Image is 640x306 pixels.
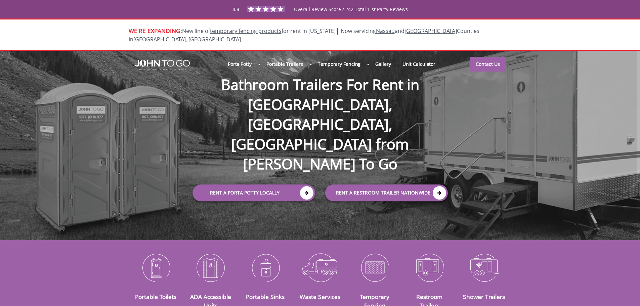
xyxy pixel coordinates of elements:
[129,27,182,35] span: WE'RE EXPANDING:
[129,27,479,43] span: Now servicing and Counties in
[370,57,396,71] a: Gallery
[407,250,452,285] img: Restroom-Trailers-icon_N.png
[462,250,507,285] img: Shower-Trailers-icon_N.png
[294,6,408,26] span: Overall Review Score / 242 Total 1-st Party Reviews
[298,250,342,285] img: Waste-Services-icon_N.png
[186,53,455,174] h1: Bathroom Trailers For Rent in [GEOGRAPHIC_DATA], [GEOGRAPHIC_DATA], [GEOGRAPHIC_DATA] from [PERSO...
[188,250,233,285] img: ADA-Accessible-Units-icon_N.png
[376,27,395,35] a: Nassau
[134,250,178,285] img: Portable-Toilets-icon_N.png
[300,293,340,301] a: Waste Services
[243,250,288,285] img: Portable-Sinks-icon_N.png
[404,27,457,35] a: [GEOGRAPHIC_DATA]
[232,6,239,12] span: 4.8
[397,57,441,71] a: Unit Calculator
[352,250,397,285] img: Temporary-Fencing-cion_N.png
[133,36,241,43] a: [GEOGRAPHIC_DATA], [GEOGRAPHIC_DATA]
[134,60,190,71] img: JOHN to go
[470,57,506,72] a: Contact Us
[210,27,282,35] a: temporary fencing products
[261,57,309,71] a: Portable Trailers
[325,184,448,201] a: rent a RESTROOM TRAILER Nationwide
[193,184,315,201] a: Rent a Porta Potty Locally
[222,57,257,71] a: Porta Potty
[129,27,479,43] span: New line of for rent in [US_STATE]
[135,293,176,301] a: Portable Toilets
[246,293,285,301] a: Portable Sinks
[312,57,366,71] a: Temporary Fencing
[336,26,339,35] span: |
[463,293,505,301] a: Shower Trailers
